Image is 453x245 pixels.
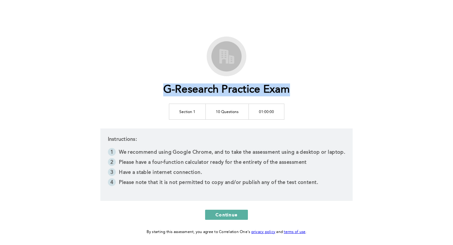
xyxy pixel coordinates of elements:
[284,230,305,234] a: terms of use
[108,178,345,188] li: Please note that it is not permitted to copy and/or publish any of the test content.
[108,168,345,178] li: Have a stable internet connection.
[209,39,244,74] img: G-Research
[147,229,307,236] div: By starting this assessment, you agree to Correlation One's and .
[205,104,249,119] td: 10 Questions
[108,158,345,168] li: Please have a four-function calculator ready for the entirety of the assessment
[100,128,353,201] div: Instructions:
[215,212,238,218] span: Continue
[249,104,284,119] td: 01:00:00
[205,210,248,220] button: Continue
[169,104,205,119] td: Section 1
[251,230,276,234] a: privacy policy
[108,148,345,158] li: We recommend using Google Chrome, and to take the assessment using a desktop or laptop.
[163,83,290,96] h1: G-Research Practice Exam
